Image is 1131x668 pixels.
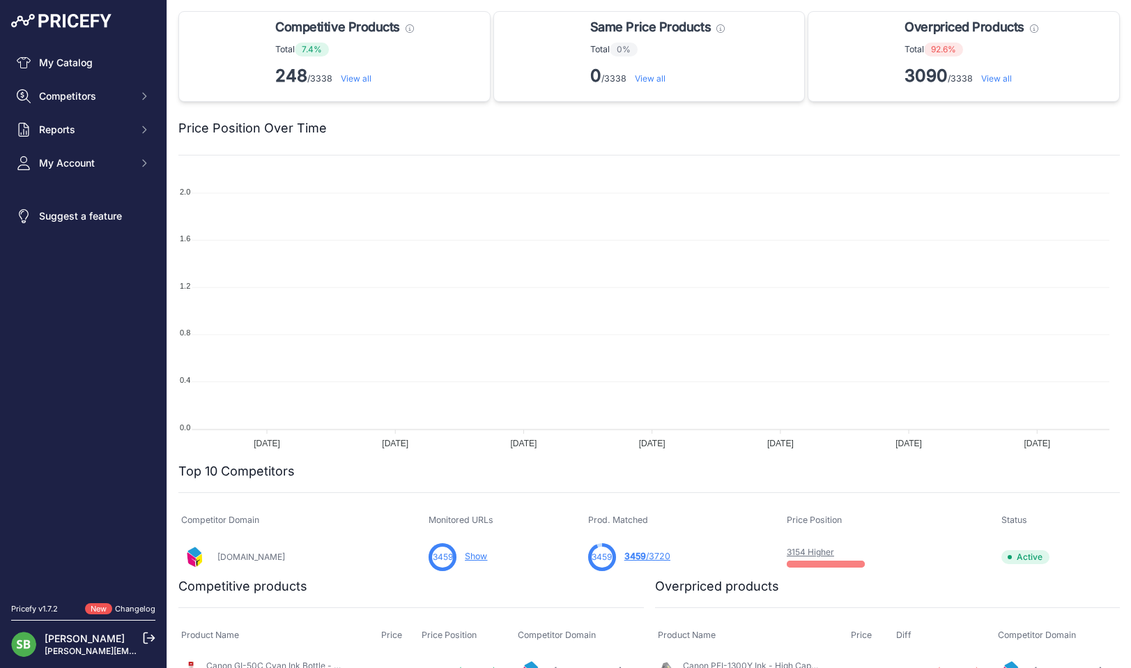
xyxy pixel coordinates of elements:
[590,66,601,86] strong: 0
[895,439,922,448] tspan: [DATE]
[180,328,190,337] tspan: 0.8
[180,234,190,243] tspan: 1.6
[45,646,328,656] a: [PERSON_NAME][EMAIL_ADDRESS][PERSON_NAME][DOMAIN_NAME]
[658,630,716,640] span: Product Name
[588,515,648,525] span: Prod. Matched
[11,204,155,229] a: Suggest a feature
[295,43,329,56] span: 7.4%
[115,604,155,614] a: Changelog
[639,439,665,448] tspan: [DATE]
[178,577,307,596] h2: Competitive products
[382,439,408,448] tspan: [DATE]
[635,73,665,84] a: View all
[11,50,155,75] a: My Catalog
[11,84,155,109] button: Competitors
[1001,515,1027,525] span: Status
[787,547,834,557] a: 3154 Higher
[767,439,794,448] tspan: [DATE]
[180,376,190,384] tspan: 0.4
[610,43,638,56] span: 0%
[624,551,646,561] span: 3459
[181,630,239,640] span: Product Name
[39,89,130,103] span: Competitors
[590,43,725,56] p: Total
[624,551,670,561] a: 3459/3720
[518,630,596,640] span: Competitor Domain
[11,117,155,142] button: Reports
[981,73,1012,84] a: View all
[85,603,112,615] span: New
[254,439,280,448] tspan: [DATE]
[590,65,725,87] p: /3338
[217,552,285,562] a: [DOMAIN_NAME]
[590,17,711,37] span: Same Price Products
[11,14,111,28] img: Pricefy Logo
[11,603,58,615] div: Pricefy v1.7.2
[178,119,327,138] h2: Price Position Over Time
[433,551,453,563] span: 3459
[896,630,911,640] span: Diff
[39,123,130,137] span: Reports
[275,43,414,56] p: Total
[429,515,493,525] span: Monitored URLs
[905,66,948,86] strong: 3090
[341,73,371,84] a: View all
[1024,439,1050,448] tspan: [DATE]
[998,630,1076,640] span: Competitor Domain
[178,462,295,481] h2: Top 10 Competitors
[1001,550,1049,564] span: Active
[275,17,400,37] span: Competitive Products
[275,65,414,87] p: /3338
[275,66,307,86] strong: 248
[181,515,259,525] span: Competitor Domain
[39,156,130,170] span: My Account
[11,50,155,586] nav: Sidebar
[381,630,402,640] span: Price
[905,17,1024,37] span: Overpriced Products
[180,423,190,432] tspan: 0.0
[465,551,487,561] a: Show
[851,630,872,640] span: Price
[655,577,779,596] h2: Overpriced products
[180,188,190,196] tspan: 2.0
[180,282,190,290] tspan: 1.2
[422,630,477,640] span: Price Position
[11,151,155,176] button: My Account
[511,439,537,448] tspan: [DATE]
[45,632,125,644] a: [PERSON_NAME]
[787,515,842,525] span: Price Position
[924,43,963,56] span: 92.6%
[905,65,1038,87] p: /3338
[905,43,1038,56] p: Total
[592,551,612,563] span: 3459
